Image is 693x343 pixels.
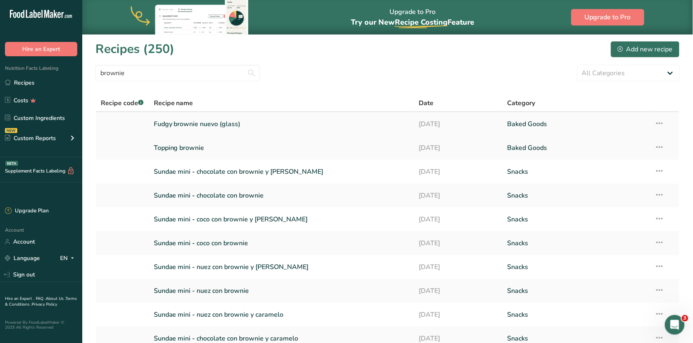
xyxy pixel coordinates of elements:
a: Fudgy brownie nuevo (glass) [154,115,409,133]
a: [DATE] [419,258,498,276]
a: Snacks [508,282,645,299]
div: Powered By FoodLabelMaker © 2025 All Rights Reserved [5,320,77,330]
a: Snacks [508,258,645,276]
a: [DATE] [419,211,498,228]
span: Upgrade to Pro [585,12,631,22]
div: EN [60,253,77,263]
a: About Us . [46,296,65,302]
div: Custom Reports [5,134,56,143]
a: [DATE] [419,163,498,180]
a: [DATE] [419,139,498,157]
span: 3 [682,315,688,322]
a: Sundae mini - coco con brownie y [PERSON_NAME] [154,211,409,228]
a: Snacks [508,163,645,180]
a: Sundae mini - chocolate con brownie y [PERSON_NAME] [154,163,409,180]
a: [DATE] [419,282,498,299]
a: Sundae mini - coco con brownie [154,235,409,252]
div: NEW [5,128,17,133]
button: Hire an Expert [5,42,77,56]
a: Hire an Expert . [5,296,34,302]
a: [DATE] [419,235,498,252]
div: BETA [5,161,18,166]
a: [DATE] [419,306,498,323]
a: Baked Goods [508,139,645,157]
a: Sundae mini - chocolate con brownie [154,187,409,204]
a: Sundae mini - nuez con brownie [154,282,409,299]
span: Recipe name [154,98,193,108]
a: Snacks [508,306,645,323]
a: Baked Goods [508,115,645,133]
a: Snacks [508,211,645,228]
div: Add new recipe [618,44,673,54]
a: Privacy Policy [32,302,57,307]
span: Recipe Costing [395,17,447,27]
a: Terms & Conditions . [5,296,77,307]
a: [DATE] [419,115,498,133]
a: Language [5,251,40,265]
div: Upgrade to Pro [351,0,474,35]
input: Search for recipe [95,65,260,81]
span: Date [419,98,434,108]
div: Upgrade Plan [5,207,49,215]
iframe: Intercom live chat [665,315,685,335]
h1: Recipes (250) [95,40,174,58]
span: Try our New Feature [351,17,474,27]
a: Sundae mini - nuez con brownie y caramelo [154,306,409,323]
a: Sundae mini - nuez con brownie y [PERSON_NAME] [154,258,409,276]
button: Upgrade to Pro [571,9,644,25]
span: Category [508,98,535,108]
a: Topping brownie [154,139,409,157]
span: Recipe code [101,99,144,108]
a: [DATE] [419,187,498,204]
a: FAQ . [36,296,46,302]
a: Snacks [508,187,645,204]
a: Snacks [508,235,645,252]
button: Add new recipe [611,41,680,58]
